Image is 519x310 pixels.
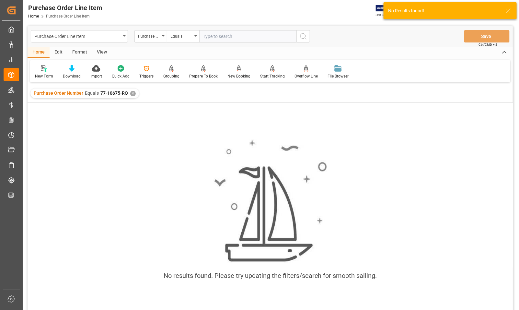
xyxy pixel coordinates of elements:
div: Import [90,73,102,79]
div: Prepare To Book [189,73,218,79]
div: Start Tracking [260,73,285,79]
div: No Results found! [388,7,500,14]
div: No results found. Please try updating the filters/search for smooth sailing. [164,271,377,280]
div: Format [67,47,92,58]
div: Purchase Order Number [138,32,160,39]
button: open menu [134,30,167,42]
button: Save [464,30,510,42]
input: Type to search [199,30,296,42]
div: Purchase Order Line Item [28,3,102,13]
a: Home [28,14,39,18]
div: Triggers [139,73,154,79]
img: Exertis%20JAM%20-%20Email%20Logo.jpg_1722504956.jpg [376,5,398,16]
div: Equals [170,32,192,39]
button: open menu [167,30,199,42]
div: New Booking [227,73,250,79]
div: View [92,47,112,58]
button: search button [296,30,310,42]
div: ✕ [130,91,136,96]
span: Ctrl/CMD + S [479,42,497,47]
div: Purchase Order Line Item [34,32,121,40]
div: File Browser [328,73,349,79]
span: Equals [85,90,99,96]
img: smooth_sailing.jpeg [213,139,327,263]
span: 77-10675-RO [100,90,128,96]
div: Quick Add [112,73,130,79]
span: Purchase Order Number [34,90,83,96]
div: Home [28,47,50,58]
div: Edit [50,47,67,58]
div: New Form [35,73,53,79]
button: open menu [31,30,128,42]
div: Download [63,73,81,79]
div: Overflow Line [294,73,318,79]
div: Grouping [163,73,179,79]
